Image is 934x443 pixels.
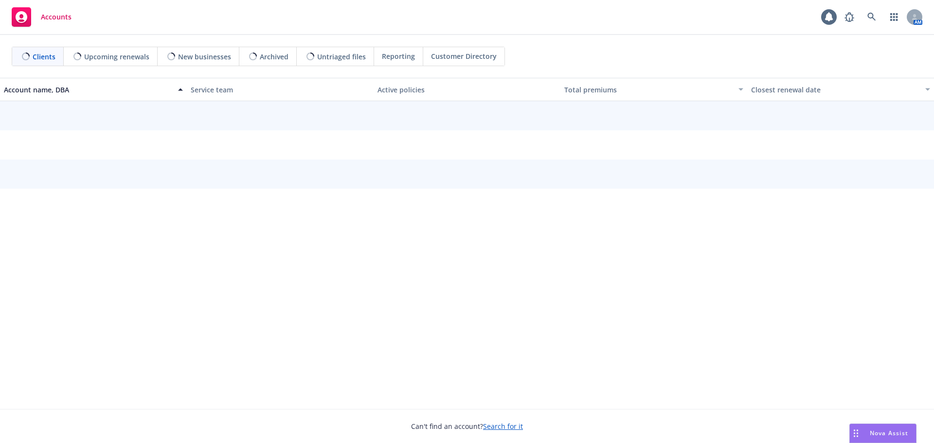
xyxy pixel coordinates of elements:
span: Can't find an account? [411,421,523,431]
span: Accounts [41,13,72,21]
a: Search [862,7,881,27]
span: Reporting [382,51,415,61]
button: Total premiums [560,78,747,101]
span: Archived [260,52,288,62]
div: Closest renewal date [751,85,919,95]
a: Accounts [8,3,75,31]
button: Nova Assist [849,424,916,443]
button: Service team [187,78,374,101]
span: New businesses [178,52,231,62]
span: Clients [33,52,55,62]
span: Nova Assist [870,429,908,437]
span: Untriaged files [317,52,366,62]
div: Drag to move [850,424,862,443]
a: Report a Bug [840,7,859,27]
span: Customer Directory [431,51,497,61]
div: Service team [191,85,370,95]
button: Active policies [374,78,560,101]
a: Search for it [483,422,523,431]
div: Total premiums [564,85,733,95]
a: Switch app [884,7,904,27]
button: Closest renewal date [747,78,934,101]
div: Account name, DBA [4,85,172,95]
div: Active policies [377,85,557,95]
span: Upcoming renewals [84,52,149,62]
